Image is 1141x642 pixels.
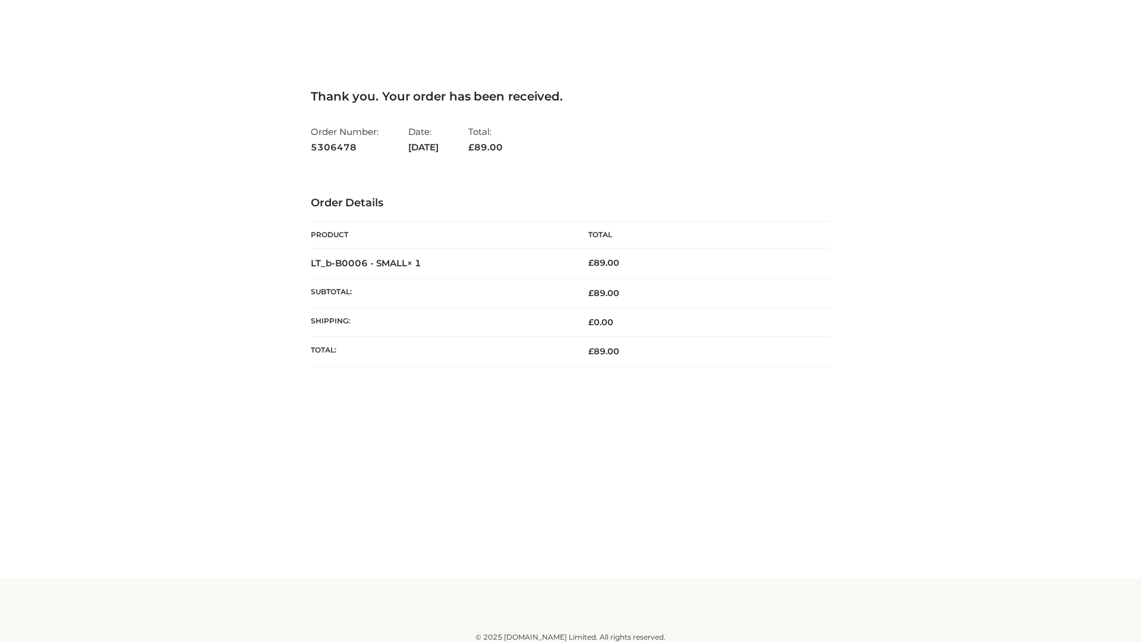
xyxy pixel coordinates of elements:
[311,89,830,103] h3: Thank you. Your order has been received.
[588,346,594,357] span: £
[407,257,421,269] strong: × 1
[468,121,503,158] li: Total:
[408,140,439,155] strong: [DATE]
[588,288,594,298] span: £
[588,346,619,357] span: 89.00
[311,222,570,248] th: Product
[311,121,379,158] li: Order Number:
[311,337,570,366] th: Total:
[311,257,421,269] strong: LT_b-B0006 - SMALL
[311,308,570,337] th: Shipping:
[468,141,474,153] span: £
[588,317,594,328] span: £
[468,141,503,153] span: 89.00
[311,140,379,155] strong: 5306478
[588,257,594,268] span: £
[311,197,830,210] h3: Order Details
[570,222,830,248] th: Total
[588,288,619,298] span: 89.00
[408,121,439,158] li: Date:
[311,278,570,307] th: Subtotal:
[588,317,613,328] bdi: 0.00
[588,257,619,268] bdi: 89.00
